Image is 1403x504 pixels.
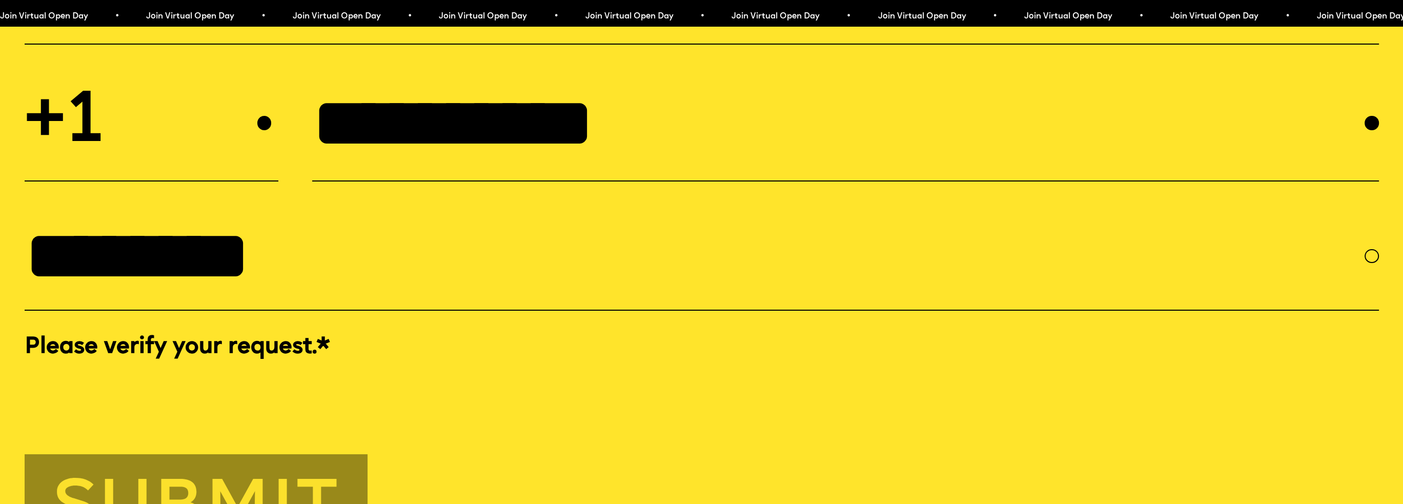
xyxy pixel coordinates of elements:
[115,12,119,21] span: •
[846,12,851,21] span: •
[554,12,558,21] span: •
[992,12,997,21] span: •
[1139,12,1144,21] span: •
[1285,12,1290,21] span: •
[407,12,412,21] span: •
[700,12,704,21] span: •
[25,332,1379,362] label: Please verify your request.
[25,365,180,405] iframe: reCAPTCHA
[261,12,266,21] span: •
